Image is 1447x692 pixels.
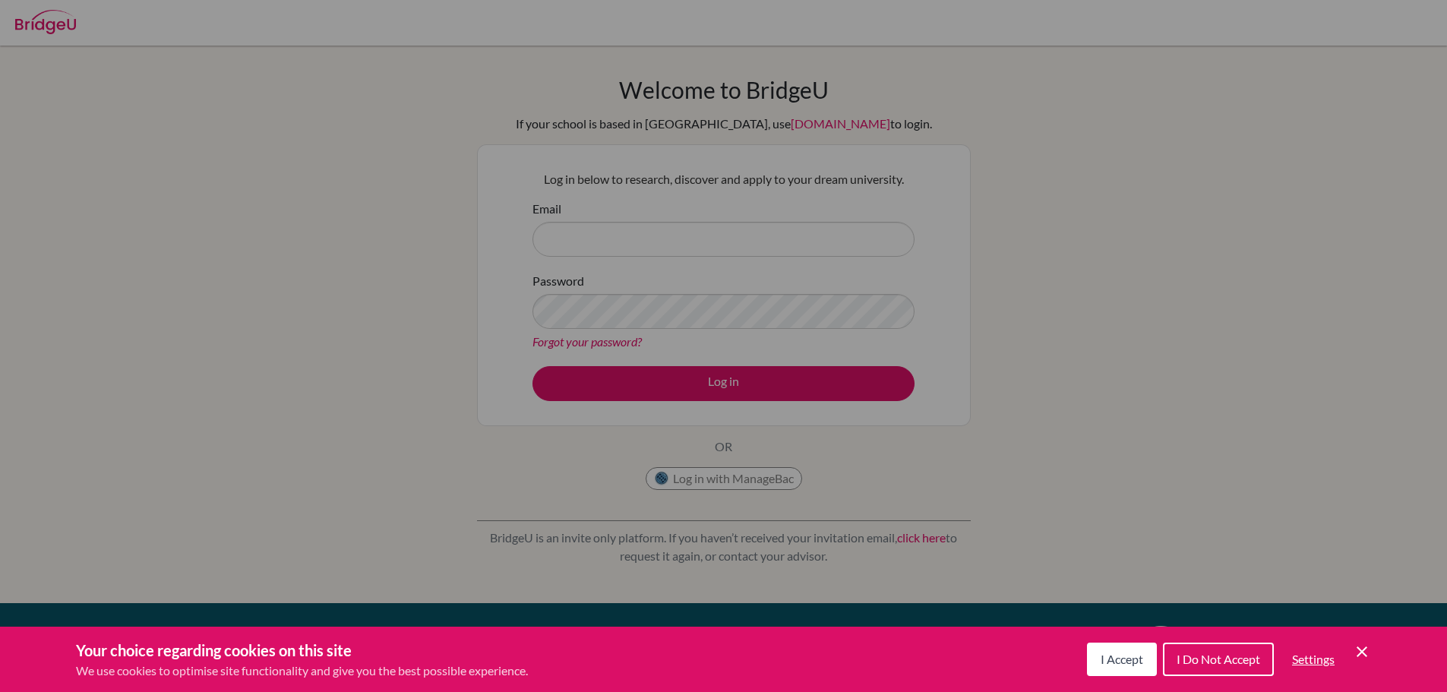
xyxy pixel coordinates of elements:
[76,639,528,662] h3: Your choice regarding cookies on this site
[1280,644,1347,675] button: Settings
[1087,643,1157,676] button: I Accept
[1163,643,1274,676] button: I Do Not Accept
[1177,652,1260,666] span: I Do Not Accept
[76,662,528,680] p: We use cookies to optimise site functionality and give you the best possible experience.
[1292,652,1335,666] span: Settings
[1101,652,1143,666] span: I Accept
[1353,643,1371,661] button: Save and close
